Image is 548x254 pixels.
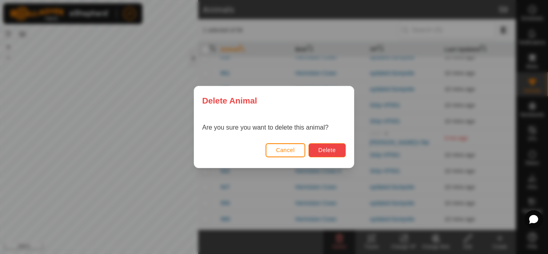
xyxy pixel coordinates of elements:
div: Delete Animal [194,86,354,115]
span: Cancel [276,147,295,153]
span: Delete [319,147,336,153]
button: Cancel [266,143,305,157]
button: Delete [309,143,346,157]
label: Are you sure you want to delete this animal? [202,124,329,131]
